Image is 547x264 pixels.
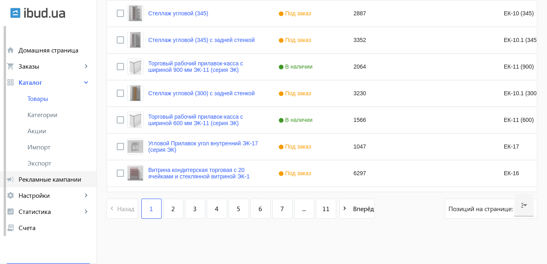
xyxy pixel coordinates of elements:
[278,10,313,17] span: Под заказ
[6,46,15,54] mat-icon: home
[6,62,15,70] mat-icon: shopping_cart
[339,199,374,219] button: Вперёд
[278,143,313,150] span: Под заказ
[19,175,90,183] span: Рекламные кампании
[19,78,82,86] span: Каталог
[322,204,330,213] span: 11
[148,37,255,43] a: Стеллаж угловой (345) с задней стенкой
[215,204,219,213] span: 4
[27,111,90,119] span: Категории
[27,94,90,103] span: Товары
[278,37,313,43] span: Под заказ
[302,204,306,213] span: ...
[278,117,314,123] span: В наличии
[27,143,90,151] span: Импорт
[350,204,374,213] span: Вперёд
[340,203,350,214] mat-icon: navigate_next
[148,167,259,180] a: Витрина кондитерская торговая с 20 ячейками и стеклянной витриной ЭК-1
[148,113,259,126] a: Торговый рабочий прилавок-касса с шириной 600 мм ЭК-11 (серия ЭК)
[148,140,259,153] a: Угловой Прилавок угол внутренний ЭК-17 (серия ЭК)
[27,127,90,135] span: Акции
[448,204,514,213] span: Позиций на странице:
[27,159,90,167] span: Экспорт
[148,60,259,73] a: Торговый рабочий прилавок-касса с шириной 900 мм ЭК-11 (серия ЭК)
[82,78,90,86] mat-icon: keyboard_arrow_right
[344,54,419,80] div: 2064
[6,78,15,86] mat-icon: grid_view
[19,191,82,199] span: Настройки
[171,204,175,213] span: 2
[6,175,15,183] mat-icon: campaign
[278,63,314,70] span: В наличии
[82,191,90,199] mat-icon: keyboard_arrow_right
[19,224,90,232] span: Счета
[6,207,15,216] mat-icon: analytics
[344,27,419,53] div: 3352
[278,170,313,176] span: Под заказ
[82,62,90,70] mat-icon: keyboard_arrow_right
[344,107,419,133] div: 1566
[149,204,153,213] span: 1
[344,0,419,27] div: 2887
[278,90,313,96] span: Под заказ
[82,207,90,216] mat-icon: keyboard_arrow_right
[280,204,284,213] span: 7
[19,62,82,70] span: Заказы
[10,8,21,18] img: ibud.svg
[237,204,240,213] span: 5
[148,10,208,17] a: Стеллаж угловой (345)
[259,204,262,213] span: 6
[19,46,90,54] span: Домашняя страница
[6,191,15,199] mat-icon: settings
[193,204,197,213] span: 3
[344,134,419,160] div: 1047
[24,8,65,18] img: ibud_text.svg
[6,224,15,232] mat-icon: receipt_long
[19,207,82,216] span: Статистика
[148,90,255,96] a: Стеллаж угловой (300) с задней стенкой
[344,80,419,107] div: 3230
[344,160,419,186] div: 6297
